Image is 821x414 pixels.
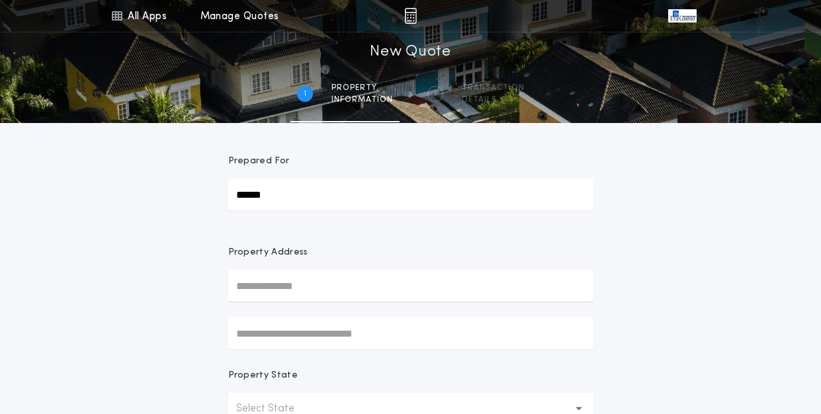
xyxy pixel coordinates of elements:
[228,246,593,259] p: Property Address
[370,42,451,63] h1: New Quote
[404,8,417,24] img: img
[331,83,393,93] span: Property
[228,179,593,210] input: Prepared For
[228,369,298,382] p: Property State
[304,89,306,99] h2: 1
[462,95,525,105] span: details
[228,155,290,168] p: Prepared For
[668,9,696,22] img: vs-icon
[331,95,393,105] span: information
[433,89,437,99] h2: 2
[462,83,525,93] span: Transaction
